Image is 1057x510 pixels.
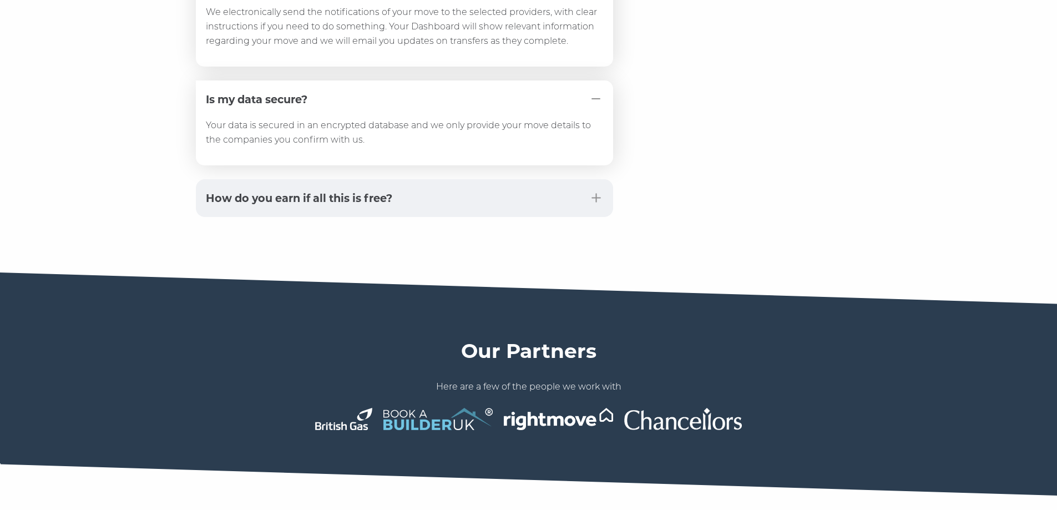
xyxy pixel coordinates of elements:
[436,380,621,394] p: Here are a few of the people we work with
[206,118,603,147] p: Your data is secured in an encrypted database and we only provide your move details to the compan...
[383,408,493,430] img: BookABuilder_light.png
[315,408,372,430] img: BG_White_Logo.svg
[624,408,742,430] img: chancellors-white.png
[461,339,596,363] h3: Our Partners
[504,408,613,430] img: rightmove-white.png
[206,5,603,48] p: We electronically send the notifications of your move to the selected providers, with clear instr...
[196,179,613,217] button: How do you earn if all this is free?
